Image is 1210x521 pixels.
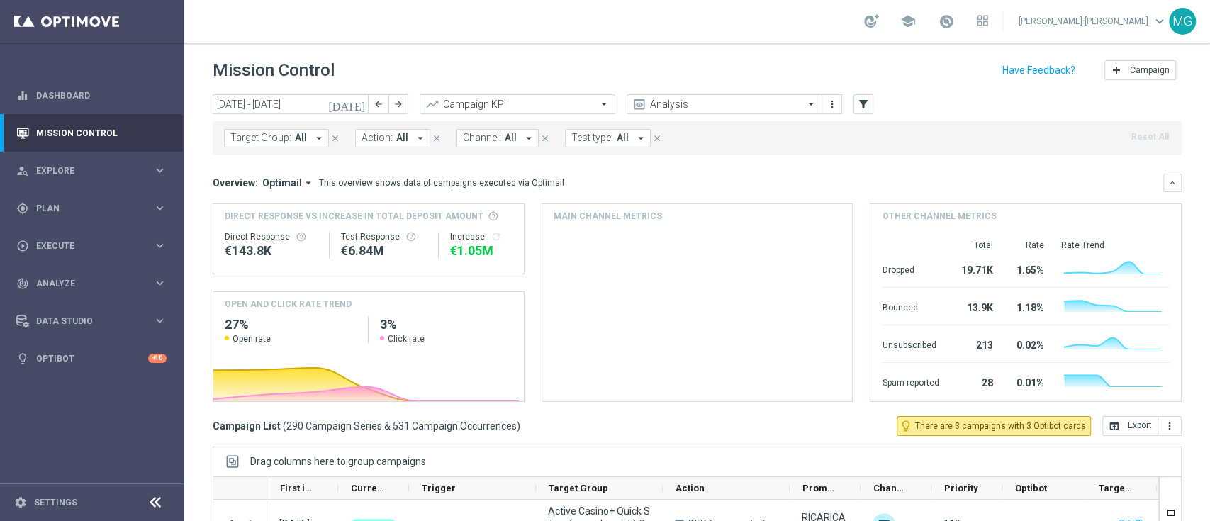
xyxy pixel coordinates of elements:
[1060,240,1170,251] div: Rate Trend
[16,240,29,252] i: play_circle_outline
[295,132,307,144] span: All
[148,354,167,363] div: +10
[326,94,369,116] button: [DATE]
[1104,60,1176,80] button: add Campaign
[882,295,939,318] div: Bounced
[491,231,502,242] button: refresh
[16,277,153,290] div: Analyze
[16,89,29,102] i: equalizer
[450,231,512,242] div: Increase
[873,483,907,493] span: Channel
[1015,483,1047,493] span: Optibot
[16,202,153,215] div: Plan
[16,240,153,252] div: Execute
[225,316,357,333] h2: 27%
[517,420,520,432] span: )
[420,94,615,114] ng-select: Campaign KPI
[225,210,483,223] span: Direct Response VS Increase In Total Deposit Amount
[1163,174,1182,192] button: keyboard_arrow_down
[414,132,427,145] i: arrow_drop_down
[1017,11,1169,32] a: [PERSON_NAME] [PERSON_NAME]keyboard_arrow_down
[36,114,167,152] a: Mission Control
[16,165,167,177] button: person_search Explore keyboard_arrow_right
[396,132,408,144] span: All
[882,257,939,280] div: Dropped
[1102,416,1158,436] button: open_in_browser Export
[882,210,996,223] h4: Other channel metrics
[286,420,517,432] span: 290 Campaign Series & 531 Campaign Occurrences
[36,77,167,114] a: Dashboard
[233,333,271,344] span: Open rate
[1158,416,1182,436] button: more_vert
[329,130,342,146] button: close
[153,314,167,327] i: keyboard_arrow_right
[522,132,535,145] i: arrow_drop_down
[213,94,369,114] input: Select date range
[882,332,939,355] div: Unsubscribed
[16,203,167,214] button: gps_fixed Plan keyboard_arrow_right
[900,420,912,432] i: lightbulb_outline
[915,420,1086,432] span: There are 3 campaigns with 3 Optibot cards
[1169,8,1196,35] div: MG
[1130,65,1170,75] span: Campaign
[16,278,167,289] div: track_changes Analyze keyboard_arrow_right
[153,239,167,252] i: keyboard_arrow_right
[853,94,873,114] button: filter_alt
[430,130,443,146] button: close
[651,130,663,146] button: close
[16,352,29,365] i: lightbulb
[313,132,325,145] i: arrow_drop_down
[549,483,608,493] span: Target Group
[34,498,77,507] a: Settings
[540,133,550,143] i: close
[450,242,512,259] div: €1,052,128
[554,210,662,223] h4: Main channel metrics
[882,370,939,393] div: Spam reported
[341,242,427,259] div: €6,844,189
[355,129,430,147] button: Action: All arrow_drop_down
[900,13,916,29] span: school
[16,77,167,114] div: Dashboard
[1009,257,1043,280] div: 1.65%
[16,114,167,152] div: Mission Control
[456,129,539,147] button: Channel: All arrow_drop_down
[16,277,29,290] i: track_changes
[36,167,153,175] span: Explore
[330,133,340,143] i: close
[225,231,318,242] div: Direct Response
[1111,65,1122,76] i: add
[153,276,167,290] i: keyboard_arrow_right
[16,240,167,252] button: play_circle_outline Execute keyboard_arrow_right
[627,94,822,114] ng-select: Analysis
[1109,420,1120,432] i: open_in_browser
[463,132,501,144] span: Channel:
[153,164,167,177] i: keyboard_arrow_right
[1009,240,1043,251] div: Rate
[36,204,153,213] span: Plan
[230,132,291,144] span: Target Group:
[944,483,978,493] span: Priority
[1009,370,1043,393] div: 0.01%
[425,97,439,111] i: trending_up
[676,483,705,493] span: Action
[36,340,148,377] a: Optibot
[1009,332,1043,355] div: 0.02%
[432,133,442,143] i: close
[351,483,385,493] span: Current Status
[341,231,427,242] div: Test Response
[16,128,167,139] button: Mission Control
[224,129,329,147] button: Target Group: All arrow_drop_down
[956,295,992,318] div: 13.9K
[213,60,335,81] h1: Mission Control
[571,132,613,144] span: Test type:
[956,257,992,280] div: 19.71K
[16,353,167,364] div: lightbulb Optibot +10
[16,90,167,101] button: equalizer Dashboard
[250,456,426,467] span: Drag columns here to group campaigns
[388,94,408,114] button: arrow_forward
[302,177,315,189] i: arrow_drop_down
